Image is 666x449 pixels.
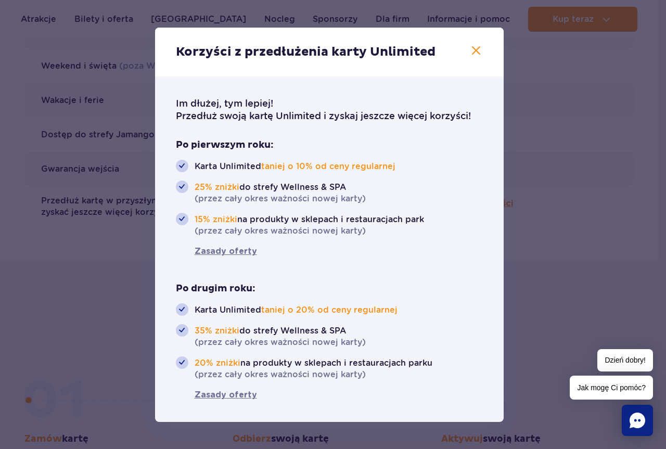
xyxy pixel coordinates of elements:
[570,376,653,400] span: Jak mogę Ci pomóc?
[176,389,483,401] a: Zasady oferty
[195,193,366,204] span: (przez cały okres ważności nowej karty)
[195,214,237,224] span: 15% zniżki
[195,213,424,237] span: na produkty w sklepach i restauracjach park
[195,303,398,316] span: Karta Unlimited
[622,405,653,436] div: Chat
[195,326,239,336] span: 35% zniżki
[176,389,257,401] span: Zasady oferty
[195,358,240,368] span: 20% zniżki
[195,225,424,237] span: (przez cały okres ważności nowej karty)
[176,283,483,295] h3: Po drugim roku:
[195,369,432,380] span: (przez cały okres ważności nowej karty)
[261,161,395,171] span: taniej o 10% od ceny regularnej
[195,337,366,348] span: (przez cały okres ważności nowej karty)
[195,324,366,348] span: do strefy Wellness & SPA
[176,245,257,258] span: Zasady oferty
[176,97,483,122] p: Im dłużej, tym lepiej! Przedłuż swoją kartę Unlimited i zyskaj jeszcze więcej korzyści!
[176,44,483,60] h2: Korzyści z przedłużenia karty Unlimited
[176,245,483,258] a: Zasady oferty
[176,139,483,151] h3: Po pierwszym roku:
[261,305,398,315] span: taniej o 20% od ceny regularnej
[195,160,395,172] span: Karta Unlimited
[195,181,366,204] span: do strefy Wellness & SPA
[195,356,432,380] span: na produkty w sklepach i restauracjach parku
[597,349,653,371] span: Dzień dobry!
[195,182,239,192] span: 25% zniżki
